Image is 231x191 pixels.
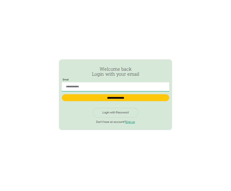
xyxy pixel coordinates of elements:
p: Don't have an account? [62,120,170,124]
div: Login with Password [102,111,129,114]
h2: Welcome back Login with your email [62,67,170,77]
a: Sign up [125,120,135,123]
form: Passwordless Login [62,67,170,105]
label: Email [62,79,70,81]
